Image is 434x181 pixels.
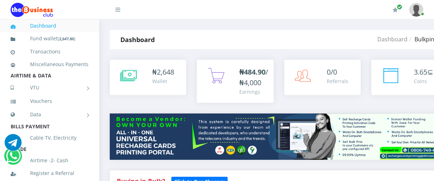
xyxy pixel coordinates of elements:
a: 0/0 Referrals [284,60,361,95]
span: 2,648 [157,67,174,77]
a: Fund wallet[2,647.80] [11,30,88,47]
div: Wallet [152,77,174,85]
a: Transactions [11,43,88,60]
a: ₦2,648 Wallet [110,60,186,95]
a: Airtime -2- Cash [11,152,88,169]
a: Dashboard [377,35,407,43]
a: Dashboard [11,18,88,34]
a: VTU [11,79,88,97]
span: 3.65 [414,67,427,77]
a: Chat for support [5,139,22,151]
div: Referrals [327,77,348,85]
small: [ ] [58,36,75,41]
strong: Dashboard [120,35,155,44]
div: Earnings [239,88,268,95]
div: ⊆ [414,67,433,77]
a: Chat for support [6,153,21,164]
b: 2,647.80 [59,36,74,41]
a: Vouchers [11,93,88,109]
div: Coins [414,77,433,85]
span: Renew/Upgrade Subscription [397,4,402,10]
a: Miscellaneous Payments [11,56,88,72]
a: ₦484.90/₦4,000 Earnings [197,60,273,103]
div: ₦ [152,67,174,77]
b: ₦484.90 [239,67,265,77]
i: Renew/Upgrade Subscription [393,7,398,13]
a: Cable TV, Electricity [11,130,88,146]
span: /₦4,000 [239,67,268,87]
span: 0/0 [327,67,337,77]
img: Logo [11,3,53,17]
img: User [409,3,423,17]
a: Data [11,106,88,123]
